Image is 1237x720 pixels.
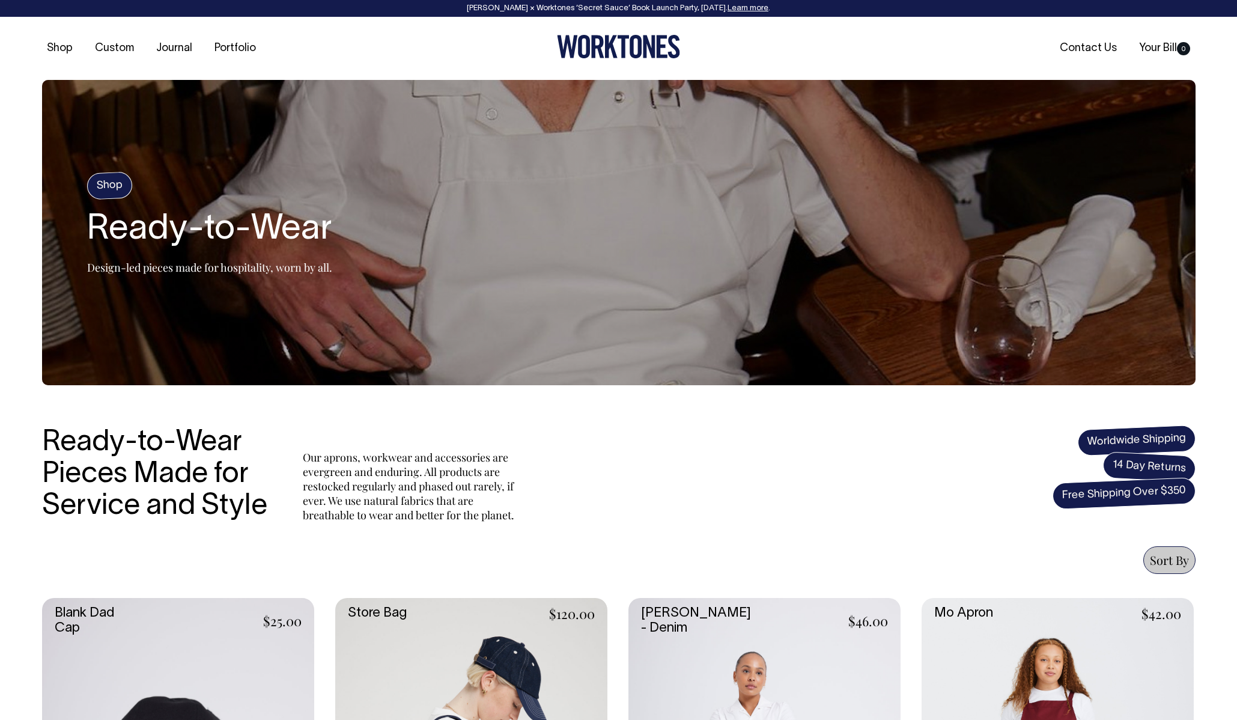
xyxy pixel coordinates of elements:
a: Contact Us [1055,38,1122,58]
p: Our aprons, workwear and accessories are evergreen and enduring. All products are restocked regul... [303,450,519,522]
h2: Ready-to-Wear [87,211,332,249]
div: [PERSON_NAME] × Worktones ‘Secret Sauce’ Book Launch Party, [DATE]. . [12,4,1225,13]
span: Sort By [1150,552,1189,568]
a: Your Bill0 [1134,38,1195,58]
h4: Shop [87,172,133,200]
a: Journal [151,38,197,58]
span: Worldwide Shipping [1077,425,1196,456]
a: Learn more [728,5,768,12]
h3: Ready-to-Wear Pieces Made for Service and Style [42,427,276,522]
p: Design-led pieces made for hospitality, worn by all. [87,260,332,275]
span: 14 Day Returns [1102,451,1196,483]
a: Portfolio [210,38,261,58]
a: Shop [42,38,78,58]
a: Custom [90,38,139,58]
span: Free Shipping Over $350 [1052,477,1196,510]
span: 0 [1177,42,1190,55]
